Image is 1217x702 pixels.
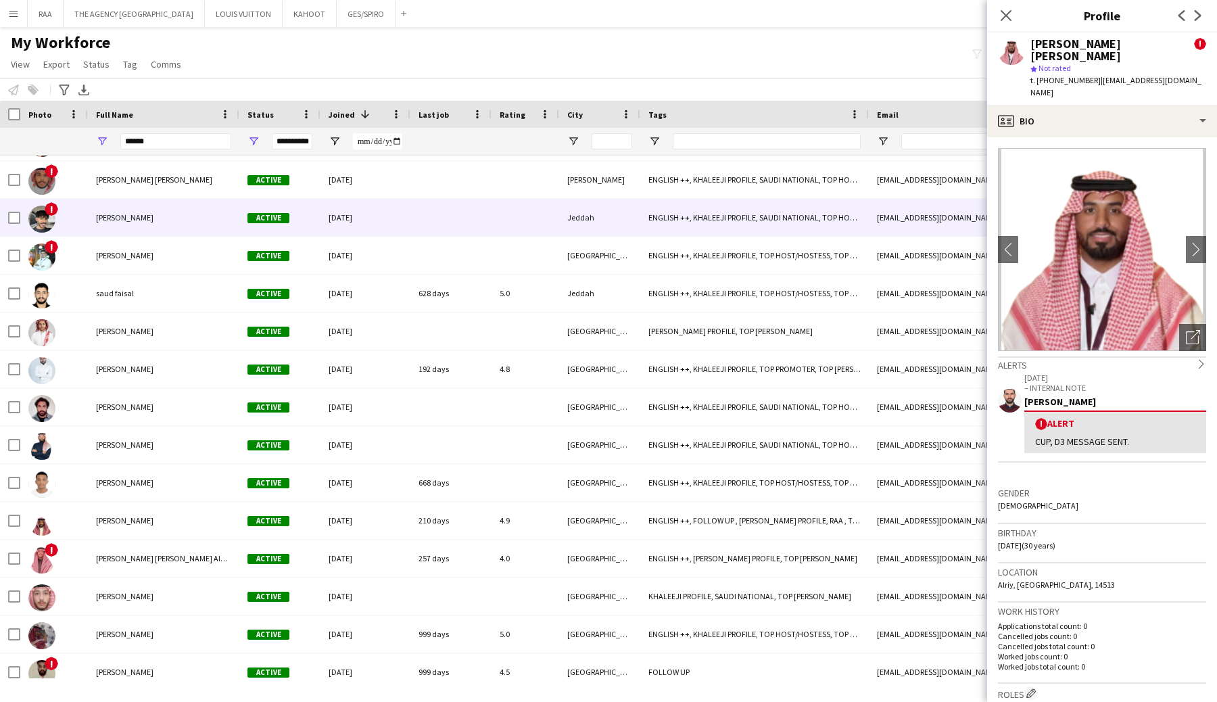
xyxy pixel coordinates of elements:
[410,275,492,312] div: 628 days
[869,615,1139,653] div: [EMAIL_ADDRESS][DOMAIN_NAME]
[76,82,92,98] app-action-btn: Export XLSX
[247,289,289,299] span: Active
[648,110,667,120] span: Tags
[998,148,1206,351] img: Crew avatar or photo
[559,578,640,615] div: [GEOGRAPHIC_DATA]
[640,199,869,236] div: ENGLISH ++, KHALEEJI PROFILE, SAUDI NATIONAL, TOP HOST/HOSTESS, TOP PROMOTER, TOP [PERSON_NAME]
[28,206,55,233] img: Faisal Alshmiri
[247,402,289,413] span: Active
[96,667,153,677] span: [PERSON_NAME]
[96,477,153,488] span: [PERSON_NAME]
[247,592,289,602] span: Active
[320,578,410,615] div: [DATE]
[559,275,640,312] div: Jeddah
[1024,383,1206,393] p: – INTERNAL NOTE
[410,502,492,539] div: 210 days
[96,288,134,298] span: saud faisal
[28,546,55,574] img: Faisal mohamed yassin Almoalem
[559,653,640,691] div: [GEOGRAPHIC_DATA]
[96,440,153,450] span: [PERSON_NAME]
[283,1,337,27] button: KAHOOT
[410,464,492,501] div: 668 days
[96,174,212,185] span: [PERSON_NAME] [PERSON_NAME]
[869,502,1139,539] div: [EMAIL_ADDRESS][DOMAIN_NAME]
[205,1,283,27] button: LOUIS VUITTON
[640,464,869,501] div: ENGLISH ++, KHALEEJI PROFILE, TOP HOST/HOSTESS, TOP PROMOTER, TOP [PERSON_NAME]
[28,168,55,195] img: Faisal Shoaib
[998,651,1206,661] p: Worked jobs count: 0
[419,110,449,120] span: Last job
[869,388,1139,425] div: [EMAIL_ADDRESS][DOMAIN_NAME]
[559,615,640,653] div: [GEOGRAPHIC_DATA]
[45,543,58,557] span: !
[640,615,869,653] div: ENGLISH ++, KHALEEJI PROFILE, TOP HOST/HOSTESS, TOP PROMOTER, TOP [PERSON_NAME]
[500,110,525,120] span: Rating
[320,388,410,425] div: [DATE]
[869,653,1139,691] div: [EMAIL_ADDRESS][DOMAIN_NAME]
[28,281,55,308] img: saud faisal
[320,502,410,539] div: [DATE]
[987,7,1217,24] h3: Profile
[998,605,1206,617] h3: Work history
[869,312,1139,350] div: [EMAIL_ADDRESS][DOMAIN_NAME]
[998,686,1206,701] h3: Roles
[28,622,55,649] img: Faisal Alribat
[640,237,869,274] div: ENGLISH ++, KHALEEJI PROFILE, TOP HOST/HOSTESS, TOP PROMOTER, TOP [PERSON_NAME]
[410,653,492,691] div: 999 days
[492,540,559,577] div: 4.0
[640,653,869,691] div: FOLLOW UP
[329,110,355,120] span: Joined
[869,161,1139,198] div: [EMAIL_ADDRESS][DOMAIN_NAME]
[410,540,492,577] div: 257 days
[559,388,640,425] div: [GEOGRAPHIC_DATA]
[28,395,55,422] img: Alfaisal Mishkhas
[410,350,492,388] div: 192 days
[320,161,410,198] div: [DATE]
[648,135,661,147] button: Open Filter Menu
[869,540,1139,577] div: [EMAIL_ADDRESS][DOMAIN_NAME]
[869,237,1139,274] div: [EMAIL_ADDRESS][DOMAIN_NAME]
[320,615,410,653] div: [DATE]
[78,55,115,73] a: Status
[247,365,289,375] span: Active
[998,356,1206,371] div: Alerts
[43,58,70,70] span: Export
[410,615,492,653] div: 999 days
[1035,417,1195,430] div: Alert
[28,471,55,498] img: Faisal Mohammed
[96,110,133,120] span: Full Name
[247,251,289,261] span: Active
[329,135,341,147] button: Open Filter Menu
[320,312,410,350] div: [DATE]
[96,402,153,412] span: [PERSON_NAME]
[247,440,289,450] span: Active
[56,82,72,98] app-action-btn: Advanced filters
[640,578,869,615] div: KHALEEJI PROFILE, SAUDI NATIONAL, TOP [PERSON_NAME]
[640,426,869,463] div: ENGLISH ++, KHALEEJI PROFILE, SAUDI NATIONAL, TOP HOST/HOSTESS
[247,554,289,564] span: Active
[45,164,58,178] span: !
[28,357,55,384] img: Faisal Hammoudah
[28,1,64,27] button: RAA
[96,629,153,639] span: [PERSON_NAME]
[869,275,1139,312] div: [EMAIL_ADDRESS][DOMAIN_NAME]
[1024,396,1206,408] div: [PERSON_NAME]
[96,212,153,223] span: [PERSON_NAME]
[118,55,143,73] a: Tag
[247,175,289,185] span: Active
[998,641,1206,651] p: Cancelled jobs total count: 0
[869,426,1139,463] div: [EMAIL_ADDRESS][DOMAIN_NAME]
[247,135,260,147] button: Open Filter Menu
[151,58,181,70] span: Comms
[5,55,35,73] a: View
[492,615,559,653] div: 5.0
[353,133,402,149] input: Joined Filter Input
[96,591,153,601] span: [PERSON_NAME]
[28,584,55,611] img: Faisal Tashkandi
[559,540,640,577] div: [GEOGRAPHIC_DATA]
[998,621,1206,631] p: Applications total count: 0
[559,464,640,501] div: [GEOGRAPHIC_DATA]
[28,319,55,346] img: FAISAL AL-HUTHAIFI
[1024,373,1206,383] p: [DATE]
[869,578,1139,615] div: [EMAIL_ADDRESS][DOMAIN_NAME]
